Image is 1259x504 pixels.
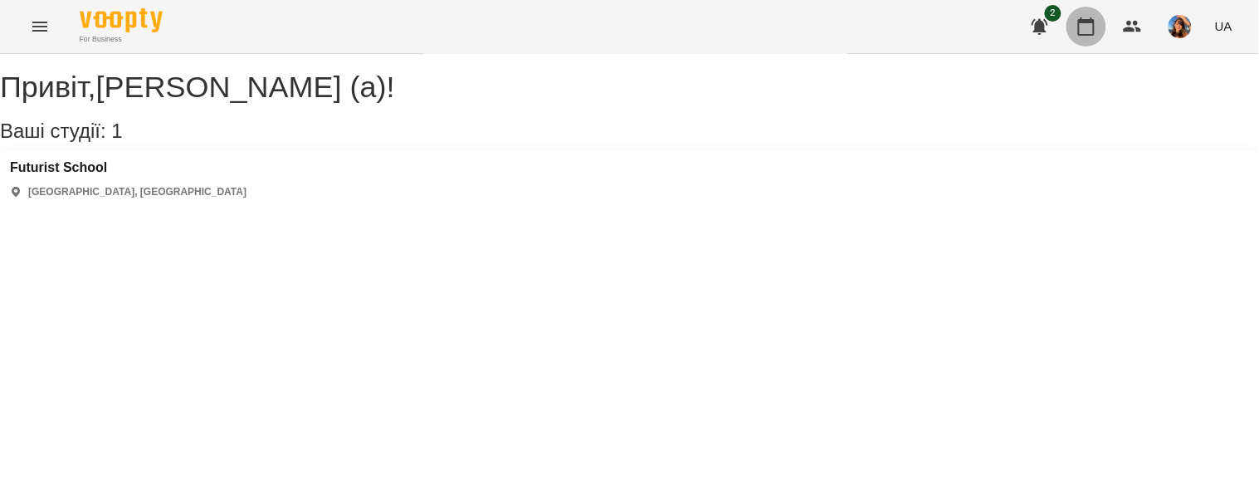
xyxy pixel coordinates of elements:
span: For Business [80,34,163,45]
button: UA [1208,11,1239,42]
a: Futurist School [10,160,246,175]
img: Voopty Logo [80,8,163,32]
img: a3cfe7ef423bcf5e9dc77126c78d7dbf.jpg [1169,15,1192,38]
span: 2 [1045,5,1061,22]
span: 1 [111,120,122,142]
span: UA [1215,17,1232,35]
p: [GEOGRAPHIC_DATA], [GEOGRAPHIC_DATA] [28,185,246,199]
button: Menu [20,7,60,46]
